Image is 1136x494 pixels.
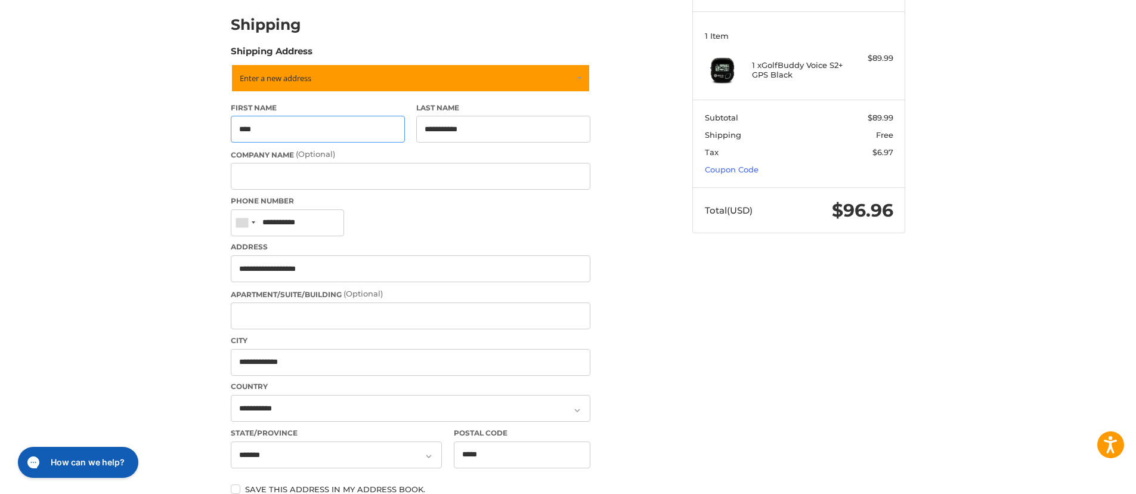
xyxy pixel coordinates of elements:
div: $89.99 [846,53,893,64]
span: Shipping [705,130,741,140]
label: City [231,335,590,346]
label: Phone Number [231,196,590,206]
label: First Name [231,103,405,113]
span: $96.96 [832,199,893,221]
label: Address [231,242,590,252]
h2: Shipping [231,16,301,34]
label: State/Province [231,428,442,439]
span: Enter a new address [240,73,311,84]
label: Apartment/Suite/Building [231,288,590,300]
label: Postal Code [454,428,591,439]
label: Save this address in my address book. [231,484,590,494]
small: (Optional) [296,149,335,159]
span: Tax [705,147,719,157]
span: Subtotal [705,113,738,122]
h4: 1 x GolfBuddy Voice S2+ GPS Black [752,60,843,80]
span: Total (USD) [705,205,753,216]
label: Last Name [416,103,590,113]
small: (Optional) [343,289,383,298]
h3: 1 Item [705,31,893,41]
label: Company Name [231,149,590,160]
label: Country [231,381,590,392]
iframe: Gorgias live chat messenger [12,443,142,482]
a: Coupon Code [705,165,759,174]
span: $6.97 [872,147,893,157]
span: $89.99 [868,113,893,122]
legend: Shipping Address [231,45,312,64]
a: Enter or select a different address [231,64,590,92]
span: Free [876,130,893,140]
